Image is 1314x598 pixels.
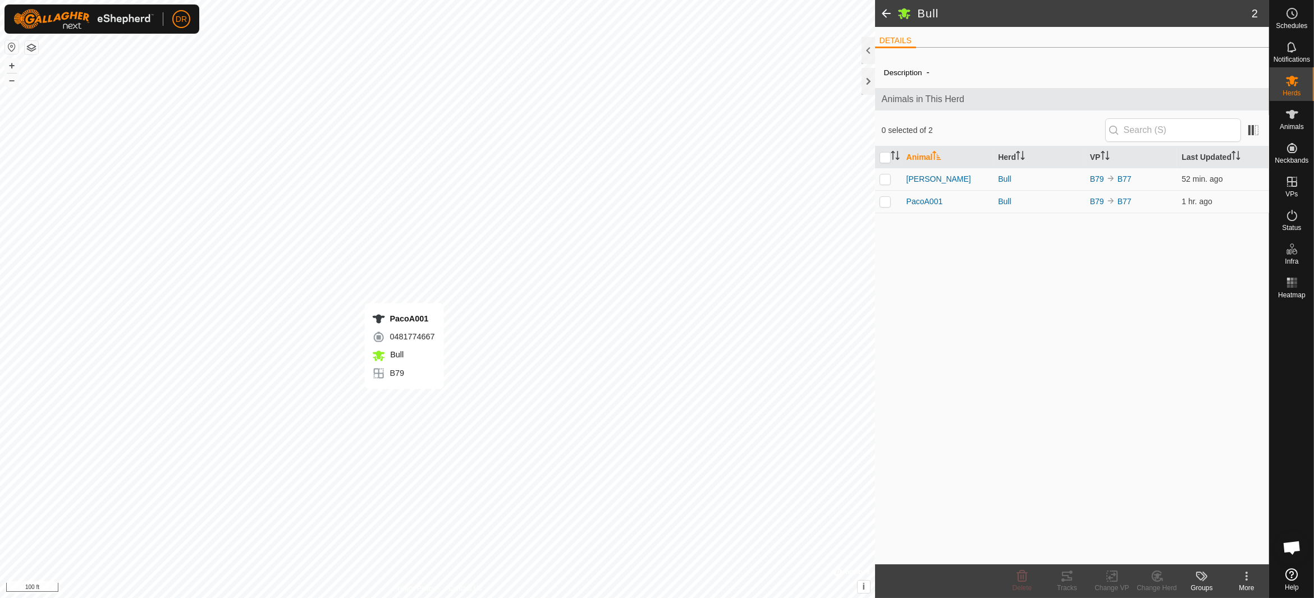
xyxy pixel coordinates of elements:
[1101,153,1110,162] p-sorticon: Activate to sort
[1045,583,1089,593] div: Tracks
[1276,22,1307,29] span: Schedules
[882,93,1262,106] span: Animals in This Herd
[1283,90,1301,96] span: Herds
[918,7,1252,20] h2: Bull
[906,173,971,185] span: [PERSON_NAME]
[1182,174,1223,183] span: Oct 4, 2025, 5:08 PM
[1280,123,1304,130] span: Animals
[862,582,864,591] span: i
[5,73,19,87] button: –
[1285,258,1298,265] span: Infra
[1134,583,1179,593] div: Change Herd
[1285,191,1298,197] span: VPs
[1177,146,1269,168] th: Last Updated
[1224,583,1269,593] div: More
[1252,5,1258,22] span: 2
[932,153,941,162] p-sorticon: Activate to sort
[1282,224,1301,231] span: Status
[1285,584,1299,591] span: Help
[5,40,19,54] button: Reset Map
[875,35,916,48] li: DETAILS
[906,196,943,208] span: PacoA001
[1090,197,1104,206] a: B79
[1086,146,1178,168] th: VP
[372,330,434,343] div: 0481774667
[891,153,900,162] p-sorticon: Activate to sort
[372,312,434,325] div: PacoA001
[884,68,922,77] label: Description
[998,196,1081,208] div: Bull
[1105,118,1241,142] input: Search (S)
[1013,584,1032,592] span: Delete
[1118,197,1132,206] a: B77
[1275,531,1309,564] div: Open chat
[1231,153,1240,162] p-sorticon: Activate to sort
[1179,583,1224,593] div: Groups
[13,9,154,29] img: Gallagher Logo
[993,146,1086,168] th: Herd
[998,173,1081,185] div: Bull
[1270,564,1314,595] a: Help
[393,583,435,594] a: Privacy Policy
[1090,174,1104,183] a: B79
[1274,56,1310,63] span: Notifications
[448,583,482,594] a: Contact Us
[176,13,187,25] span: DR
[882,125,1105,136] span: 0 selected of 2
[858,581,870,593] button: i
[922,63,934,81] span: -
[5,59,19,72] button: +
[902,146,994,168] th: Animal
[1278,292,1306,298] span: Heatmap
[1106,174,1115,183] img: to
[25,41,38,54] button: Map Layers
[387,350,404,359] span: Bull
[1118,174,1132,183] a: B77
[1106,196,1115,205] img: to
[1182,197,1212,206] span: Oct 4, 2025, 4:38 PM
[1089,583,1134,593] div: Change VP
[372,367,434,380] div: B79
[1275,157,1308,164] span: Neckbands
[1016,153,1025,162] p-sorticon: Activate to sort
